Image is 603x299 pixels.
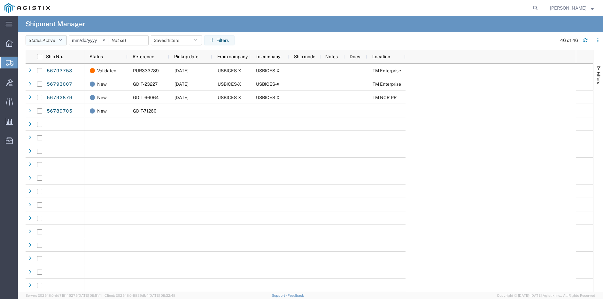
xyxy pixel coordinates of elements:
span: 09/12/2025 [174,68,189,73]
span: TM NCR-PR [373,95,397,100]
span: Ship mode [294,54,315,59]
span: Client: 2025.18.0-9839db4 [104,294,175,297]
a: 56792879 [46,93,73,103]
h4: Shipment Manager [26,16,85,32]
input: Not set [109,35,148,45]
span: Nicholas Pace [550,4,586,12]
span: Filters [596,72,601,84]
a: 56789705 [46,106,73,116]
span: Ship No. [46,54,63,59]
span: 09/11/2025 [174,82,189,87]
span: Docs [350,54,360,59]
span: USBICES-X [218,95,241,100]
a: Feedback [288,294,304,297]
span: USBICES-X [256,95,280,100]
span: To company [256,54,280,59]
button: Filters [204,35,235,45]
span: [DATE] 09:32:48 [149,294,175,297]
span: TM Enterprise [373,82,401,87]
span: Server: 2025.18.0-dd719145275 [26,294,102,297]
span: New [97,77,107,91]
span: New [97,104,107,118]
span: Copyright © [DATE]-[DATE] Agistix Inc., All Rights Reserved [497,293,595,298]
span: Pickup date [174,54,198,59]
span: TM Enterprise [373,68,401,73]
a: 56793007 [46,79,73,90]
span: Validated [97,64,116,77]
button: Status:Active [26,35,67,45]
span: GDIT-66064 [133,95,159,100]
span: USBICES-X [256,82,280,87]
span: USBICES-X [256,68,280,73]
a: Support [272,294,288,297]
input: Not set [69,35,109,45]
span: Location [372,54,390,59]
a: 56793753 [46,66,73,76]
span: Reference [133,54,154,59]
div: 46 of 46 [560,37,578,44]
span: Status [89,54,103,59]
span: [DATE] 09:51:11 [78,294,102,297]
img: logo [4,3,50,13]
span: Active [43,38,55,43]
span: Notes [325,54,338,59]
button: [PERSON_NAME] [550,4,594,12]
span: GDIT-23227 [133,82,158,87]
button: Saved filters [151,35,202,45]
span: From company [217,54,248,59]
span: 09/11/2025 [174,95,189,100]
span: GDIT-71260 [133,108,157,114]
span: PUR333789 [133,68,159,73]
span: USBICES-X [218,82,241,87]
span: USBICES-X [218,68,241,73]
span: New [97,91,107,104]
